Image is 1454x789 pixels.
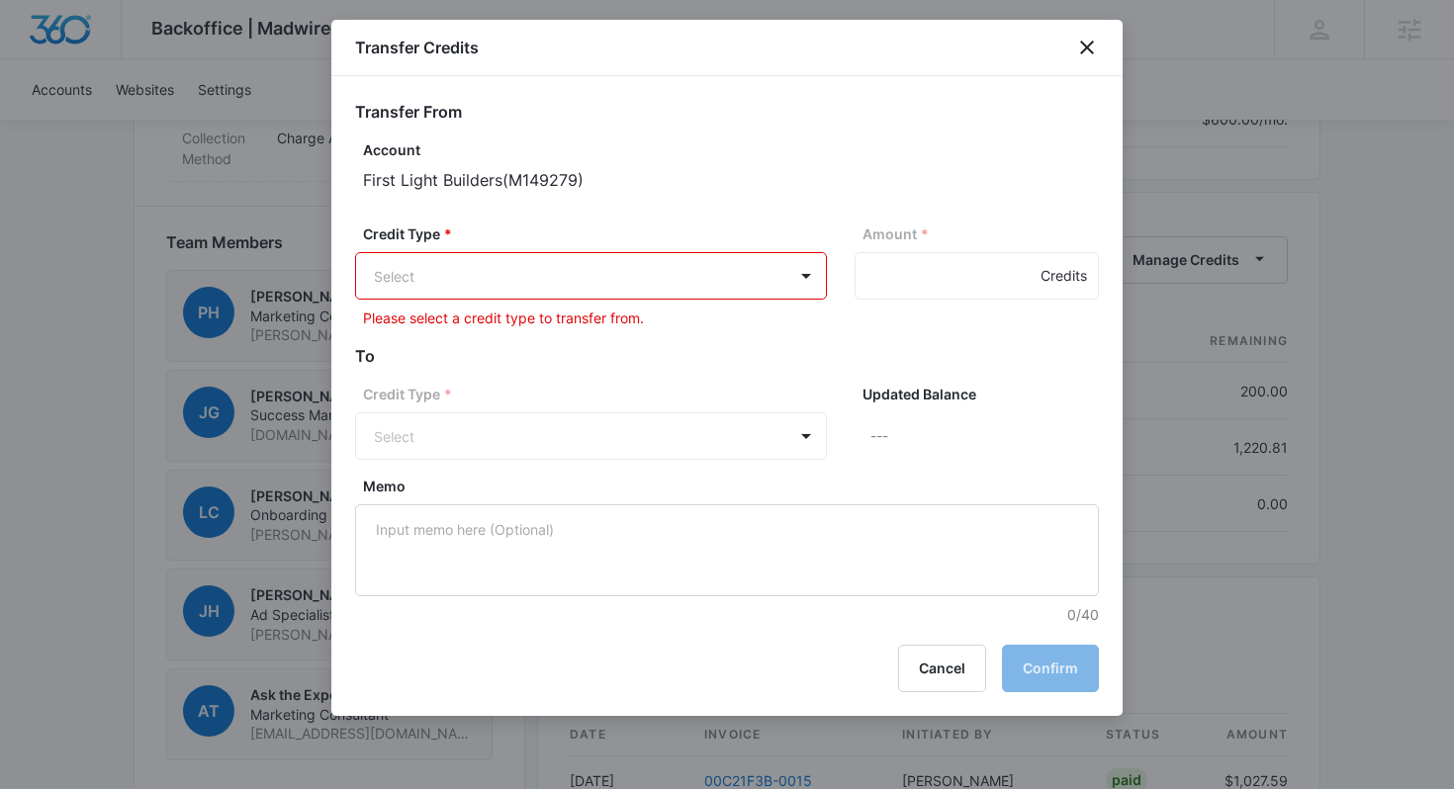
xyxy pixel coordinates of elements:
h2: Transfer From [355,100,1099,124]
h2: To [355,344,1099,368]
label: Credit Type [363,223,835,244]
div: Credits [1041,252,1087,300]
p: --- [870,412,1099,460]
div: Select [374,266,761,287]
label: Credit Type [363,384,835,404]
h1: Transfer Credits [355,36,479,59]
p: Please select a credit type to transfer from. [363,307,827,328]
label: Updated Balance [863,384,1107,404]
p: Account [363,139,1099,160]
label: Memo [363,476,1107,496]
button: Cancel [898,645,986,692]
p: First Light Builders ( M149279 ) [363,168,1099,192]
label: Amount [863,223,1107,244]
button: close [1075,36,1099,59]
p: 0/40 [363,604,1099,625]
